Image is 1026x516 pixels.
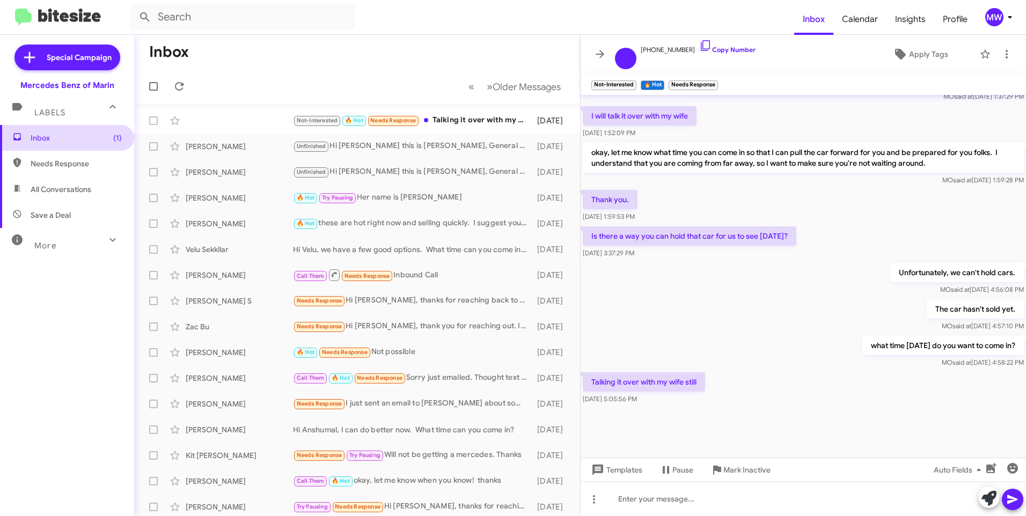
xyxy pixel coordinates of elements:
span: 🔥 Hot [297,220,315,227]
div: Inbound Call [293,268,532,282]
span: said at [953,176,972,184]
small: Not-Interested [591,80,636,90]
span: MO [DATE] 4:56:08 PM [940,285,1024,293]
div: [PERSON_NAME] [186,476,293,486]
span: (1) [113,132,122,143]
div: [DATE] [532,424,571,435]
div: [DATE] [532,115,571,126]
div: Velu Sekkilar [186,244,293,255]
div: Zac Bu [186,321,293,332]
span: [DATE] 1:52:09 PM [583,129,635,137]
a: Special Campaign [14,45,120,70]
h1: Inbox [149,43,189,61]
span: Call Them [297,374,325,381]
div: [DATE] [532,373,571,384]
span: MO [DATE] 1:37:29 PM [943,92,1024,100]
div: [DATE] [532,502,571,512]
div: I just sent an email to [PERSON_NAME] about some searches I've run on the MB USA website re inven... [293,397,532,410]
span: said at [951,285,970,293]
button: Auto Fields [925,460,994,480]
span: Save a Deal [31,210,71,220]
div: Talking it over with my wife still [293,114,532,127]
div: [PERSON_NAME] [186,347,293,358]
a: Inbox [794,4,833,35]
span: Older Messages [493,81,561,93]
span: 🔥 Hot [297,349,315,356]
div: Hi [PERSON_NAME], thank you for reaching out. I have decided to wait the year end to buy the car. [293,320,532,333]
span: More [34,241,56,250]
div: Hi [PERSON_NAME] this is [PERSON_NAME], General Manager at Mercedes Benz of Marin. I saw you conn... [293,166,532,178]
div: [DATE] [532,347,571,358]
div: Mercedes Benz of Marin [20,80,114,91]
div: okay, let me know when you know! thanks [293,475,532,487]
span: All Conversations [31,184,91,195]
div: Sorry just emailed. Thought text was sufficient [293,372,532,384]
div: [PERSON_NAME] [186,141,293,152]
div: [PERSON_NAME] S [186,296,293,306]
a: Insights [886,4,934,35]
span: Profile [934,4,976,35]
span: Templates [589,460,642,480]
div: [DATE] [532,321,571,332]
div: [DATE] [532,167,571,178]
div: these are hot right now and selling quickly. I suggest you come in as soon as you can. [293,217,532,230]
span: Labels [34,108,65,117]
input: Search [130,4,355,30]
button: Previous [462,76,481,98]
span: Needs Response [335,503,380,510]
div: MW [985,8,1003,26]
div: [PERSON_NAME] [186,502,293,512]
span: « [468,80,474,93]
span: Inbox [31,132,122,143]
span: 🔥 Hot [345,117,363,124]
span: 🔥 Hot [332,477,350,484]
button: Next [480,76,567,98]
small: 🔥 Hot [641,80,664,90]
div: [DATE] [532,244,571,255]
span: [DATE] 1:59:53 PM [583,212,635,220]
p: Talking it over with my wife still [583,372,705,392]
div: [PERSON_NAME] [186,218,293,229]
span: Try Pausing [322,194,353,201]
span: 🔥 Hot [332,374,350,381]
button: MW [976,8,1014,26]
span: Needs Response [345,272,390,279]
span: Not-Interested [297,117,338,124]
a: Copy Number [699,46,756,54]
span: Call Them [297,272,325,279]
span: » [487,80,493,93]
span: said at [952,322,971,330]
p: okay, let me know what time you can come in so that I can pull the car forward for you and be pre... [583,143,1024,173]
button: Mark Inactive [702,460,779,480]
div: [DATE] [532,296,571,306]
span: Needs Response [297,323,342,330]
p: Unfortunately, we can't hold cars. [890,263,1024,282]
div: [DATE] [532,476,571,486]
span: Apply Tags [909,45,948,64]
div: Hi [PERSON_NAME], thanks for reaching back to me. I heard the white C300 coupe was sold. [293,294,532,307]
span: Mark Inactive [723,460,771,480]
div: [PERSON_NAME] [186,373,293,384]
div: [PERSON_NAME] [186,424,293,435]
div: [PERSON_NAME] [186,167,293,178]
div: [DATE] [532,193,571,203]
button: Apply Tags [866,45,974,64]
span: [PHONE_NUMBER] [641,39,756,55]
small: Needs Response [669,80,718,90]
div: Hi [PERSON_NAME], thanks for reaching out. Let me coordinate with my wife on when I can come out ... [293,500,532,513]
div: Hi [PERSON_NAME] this is [PERSON_NAME], General Manager at Mercedes Benz of Marin. I saw you conn... [293,140,532,152]
span: MO [DATE] 1:59:28 PM [942,176,1024,184]
span: Needs Response [297,297,342,304]
p: what time [DATE] do you want to come in? [862,336,1024,355]
p: I will talk it over with my wife [583,106,697,126]
span: Needs Response [370,117,416,124]
span: said at [952,358,971,366]
span: [DATE] 3:37:29 PM [583,249,634,257]
span: Needs Response [297,400,342,407]
a: Calendar [833,4,886,35]
div: Will not be getting a mercedes. Thanks [293,449,532,461]
div: Hi Anshumal, I can do better now. What time can you come in? [293,424,532,435]
span: Needs Response [31,158,122,169]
